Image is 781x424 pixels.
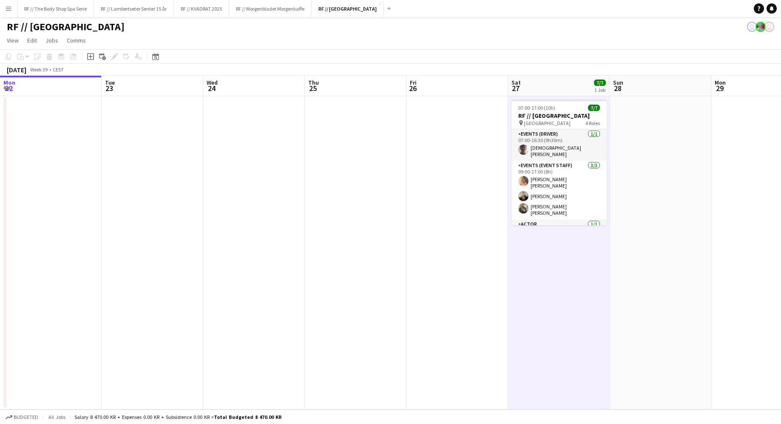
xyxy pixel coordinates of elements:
[105,79,115,86] span: Tue
[27,37,37,44] span: Edit
[63,35,89,46] a: Comms
[205,83,218,93] span: 24
[307,83,319,93] span: 25
[510,83,521,93] span: 27
[511,112,607,120] h3: RF // [GEOGRAPHIC_DATA]
[713,83,726,93] span: 29
[174,0,229,17] button: RF // KVADRAT 2025
[47,414,67,420] span: All jobs
[3,79,15,86] span: Mon
[410,79,417,86] span: Fri
[28,66,49,73] span: Week 39
[94,0,174,17] button: RF // Lambertseter Senter 15 år
[594,87,605,93] div: 1 Job
[3,35,22,46] a: View
[747,22,757,32] app-user-avatar: Marit Holvik
[42,35,62,46] a: Jobs
[104,83,115,93] span: 23
[524,120,571,126] span: [GEOGRAPHIC_DATA]
[511,79,521,86] span: Sat
[7,37,19,44] span: View
[511,161,607,219] app-card-role: Events (Event Staff)3/309:00-17:00 (8h)[PERSON_NAME] [PERSON_NAME][PERSON_NAME][PERSON_NAME] [PER...
[207,79,218,86] span: Wed
[14,414,38,420] span: Budgeted
[585,120,600,126] span: 4 Roles
[2,83,15,93] span: 22
[588,105,600,111] span: 7/7
[755,22,766,32] app-user-avatar: Tina Raugstad
[594,80,606,86] span: 7/7
[409,83,417,93] span: 26
[613,79,623,86] span: Sun
[511,219,607,248] app-card-role: Actor1/1
[53,66,64,73] div: CEST
[715,79,726,86] span: Mon
[67,37,86,44] span: Comms
[74,414,281,420] div: Salary 8 470.00 KR + Expenses 0.00 KR + Subsistence 0.00 KR =
[612,83,623,93] span: 28
[4,413,40,422] button: Budgeted
[45,37,58,44] span: Jobs
[17,0,94,17] button: RF // The Body Shop Spa Serie
[24,35,40,46] a: Edit
[312,0,384,17] button: RF // [GEOGRAPHIC_DATA]
[308,79,319,86] span: Thu
[511,100,607,225] app-job-card: 07:00-17:00 (10h)7/7RF // [GEOGRAPHIC_DATA] [GEOGRAPHIC_DATA]4 RolesEvents (Driver)1/107:00-16:30...
[518,105,555,111] span: 07:00-17:00 (10h)
[764,22,774,32] app-user-avatar: Alexander Skeppland Hole
[7,65,26,74] div: [DATE]
[7,20,125,33] h1: RF // [GEOGRAPHIC_DATA]
[214,414,281,420] span: Total Budgeted 8 470.00 KR
[229,0,312,17] button: RF // Morgenbladet Morgenkaffe
[511,129,607,161] app-card-role: Events (Driver)1/107:00-16:30 (9h30m)[DEMOGRAPHIC_DATA][PERSON_NAME]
